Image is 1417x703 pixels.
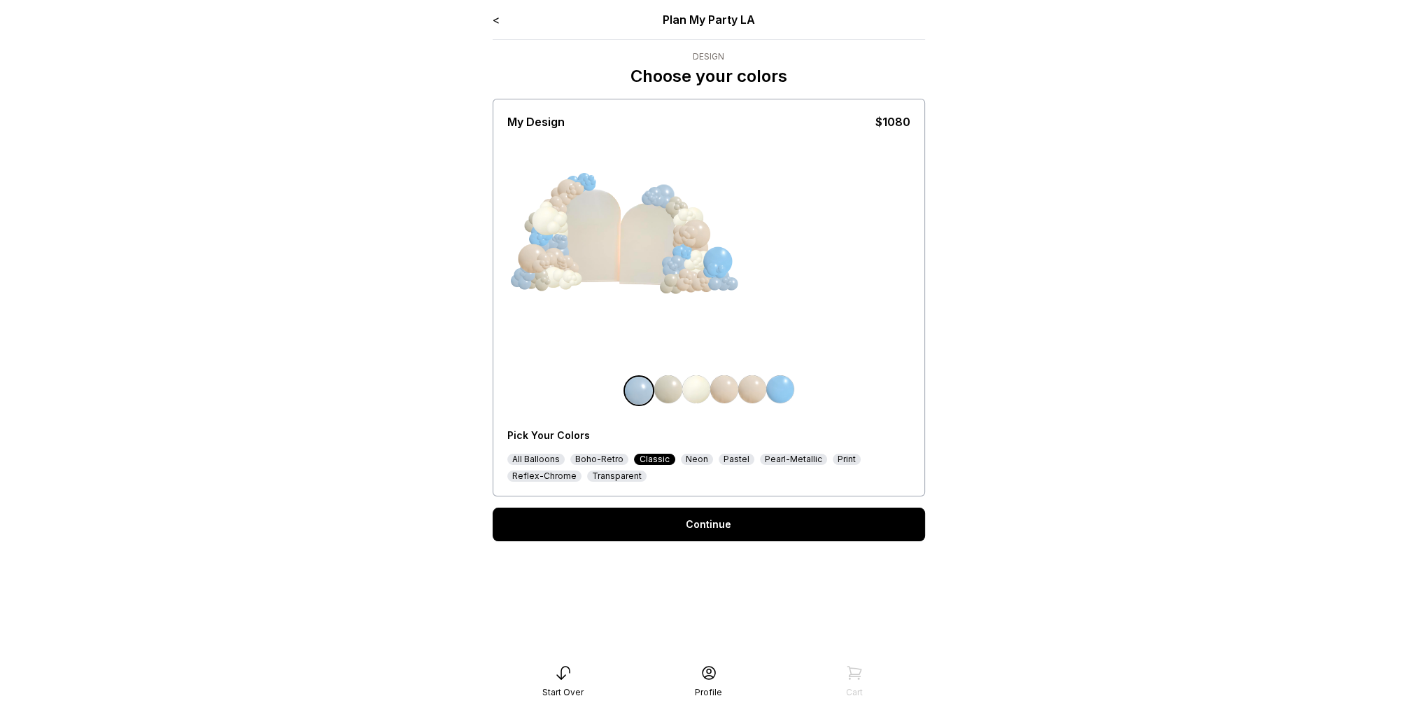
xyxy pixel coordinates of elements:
[630,51,787,62] div: Design
[846,687,863,698] div: Cart
[630,65,787,88] p: Choose your colors
[875,113,910,130] div: $1080
[634,454,675,465] div: Classic
[579,11,838,28] div: Plan My Party LA
[695,687,722,698] div: Profile
[542,687,584,698] div: Start Over
[507,471,581,482] div: Reflex-Chrome
[587,471,647,482] div: Transparent
[507,429,749,443] div: Pick Your Colors
[681,454,713,465] div: Neon
[493,13,500,27] a: <
[833,454,861,465] div: Print
[570,454,628,465] div: Boho-Retro
[493,508,925,541] a: Continue
[507,113,565,130] div: My Design
[507,454,565,465] div: All Balloons
[760,454,827,465] div: Pearl-Metallic
[719,454,754,465] div: Pastel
